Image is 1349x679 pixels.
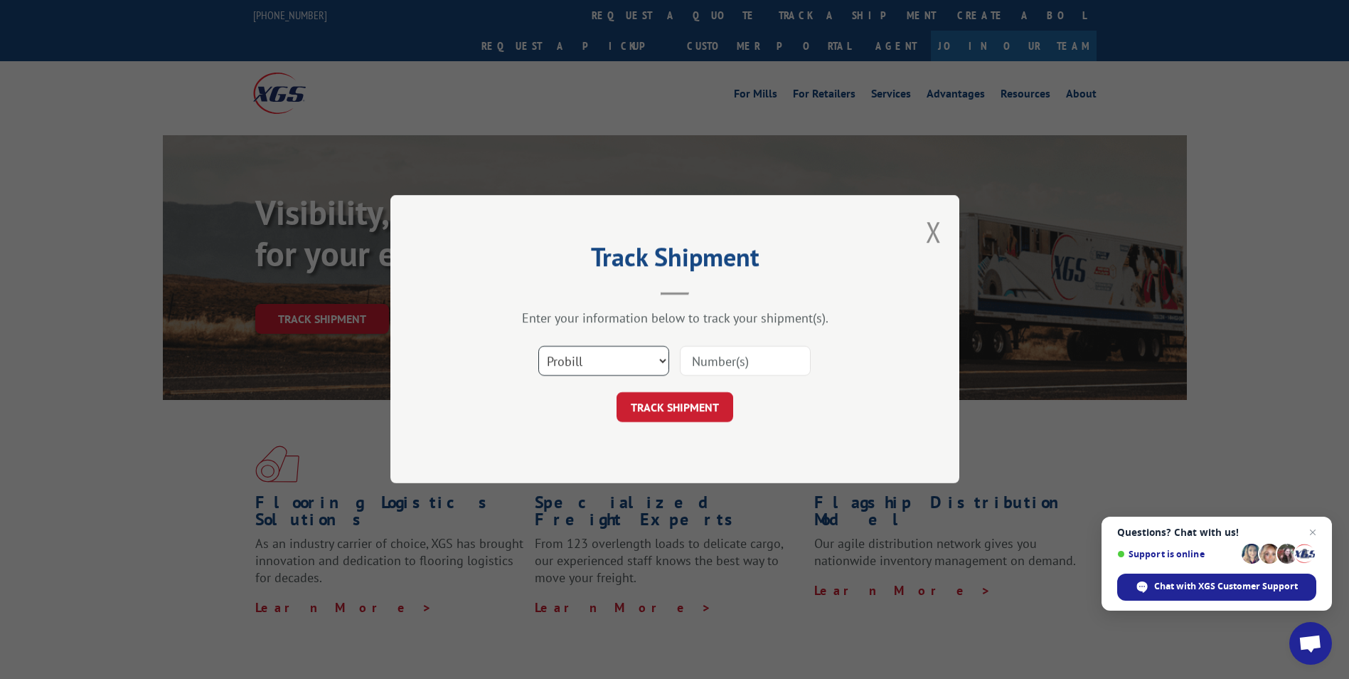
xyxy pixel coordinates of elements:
span: Chat with XGS Customer Support [1117,574,1316,601]
button: TRACK SHIPMENT [617,393,733,423]
h2: Track Shipment [462,247,888,274]
div: Enter your information below to track your shipment(s). [462,310,888,327]
span: Questions? Chat with us! [1117,527,1316,538]
a: Open chat [1289,622,1332,665]
span: Chat with XGS Customer Support [1154,580,1298,593]
button: Close modal [926,213,942,251]
span: Support is online [1117,549,1237,559]
input: Number(s) [680,347,811,377]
